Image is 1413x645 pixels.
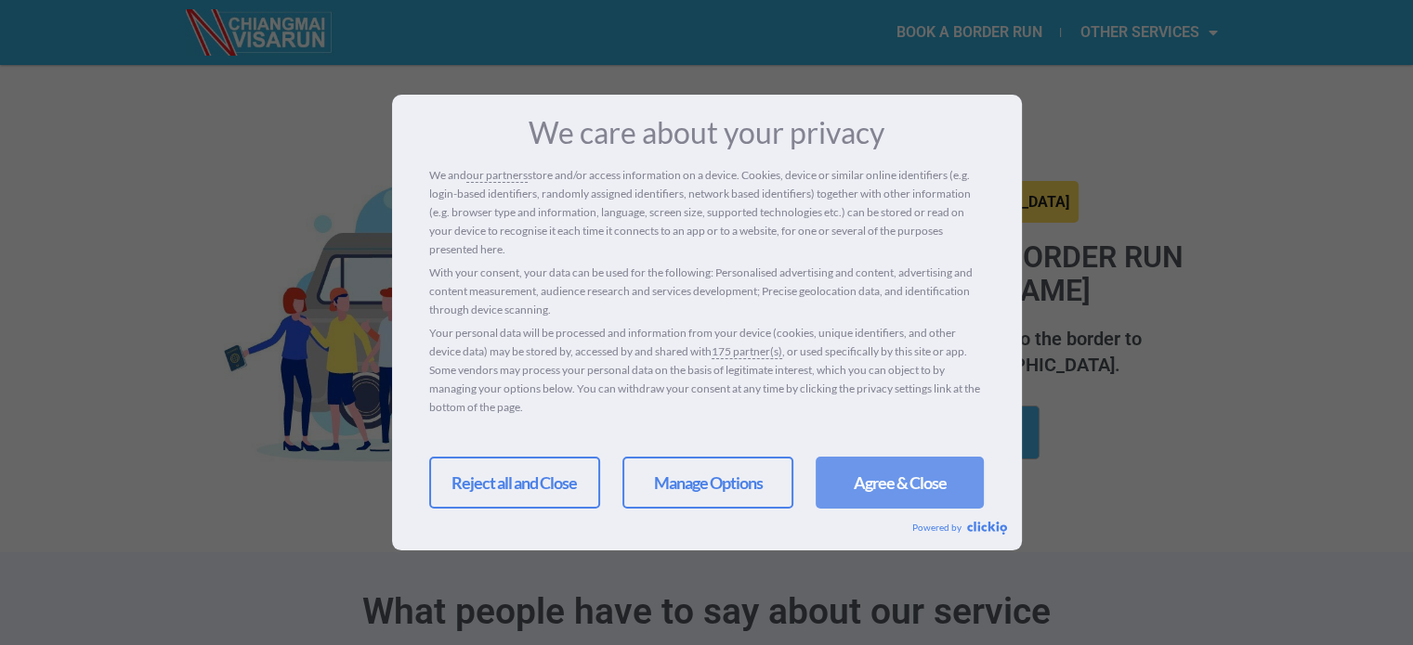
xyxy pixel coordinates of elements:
p: We and store and/or access information on a device. Cookies, device or similar online identifiers... [429,166,985,259]
h3: We care about your privacy [429,118,985,148]
p: With your consent, your data can be used for the following: Personalised advertising and content,... [429,264,985,319]
a: Agree & Close [816,457,984,509]
p: Your personal data will be processed and information from your device (cookies, unique identifier... [429,324,985,417]
a: 175 partner(s) [712,342,782,361]
a: Reject all and Close [429,457,600,509]
span: Powered by [912,522,967,533]
a: our partners [466,166,528,185]
a: Privacy Policy [429,423,497,437]
a: Manage Options [622,457,793,509]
